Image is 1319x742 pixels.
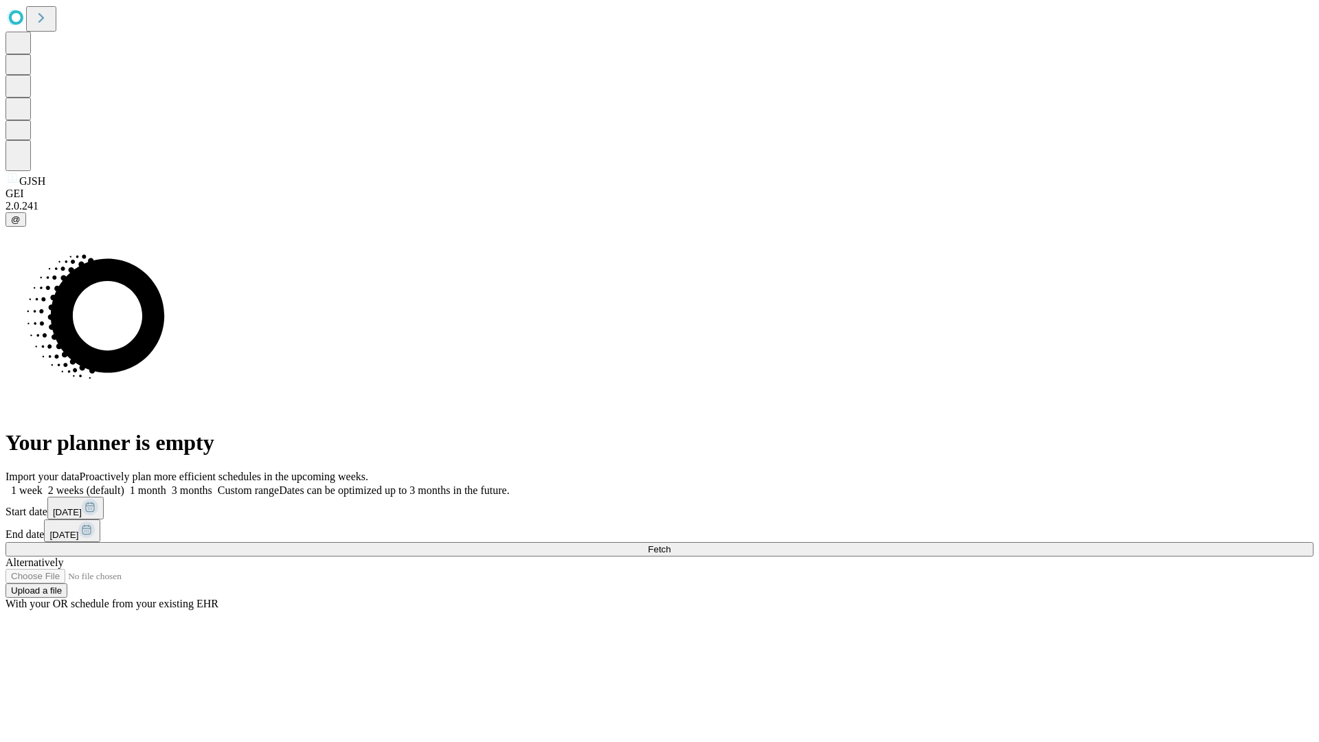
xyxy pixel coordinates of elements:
button: @ [5,212,26,227]
span: Dates can be optimized up to 3 months in the future. [279,484,509,496]
span: Custom range [218,484,279,496]
h1: Your planner is empty [5,430,1314,456]
span: GJSH [19,175,45,187]
span: @ [11,214,21,225]
button: [DATE] [47,497,104,519]
span: Fetch [648,544,670,554]
span: [DATE] [53,507,82,517]
span: 1 week [11,484,43,496]
button: Fetch [5,542,1314,556]
button: Upload a file [5,583,67,598]
span: Import your data [5,471,80,482]
div: 2.0.241 [5,200,1314,212]
span: 1 month [130,484,166,496]
div: Start date [5,497,1314,519]
span: [DATE] [49,530,78,540]
button: [DATE] [44,519,100,542]
div: GEI [5,188,1314,200]
span: 3 months [172,484,212,496]
span: With your OR schedule from your existing EHR [5,598,218,609]
span: 2 weeks (default) [48,484,124,496]
span: Proactively plan more efficient schedules in the upcoming weeks. [80,471,368,482]
div: End date [5,519,1314,542]
span: Alternatively [5,556,63,568]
